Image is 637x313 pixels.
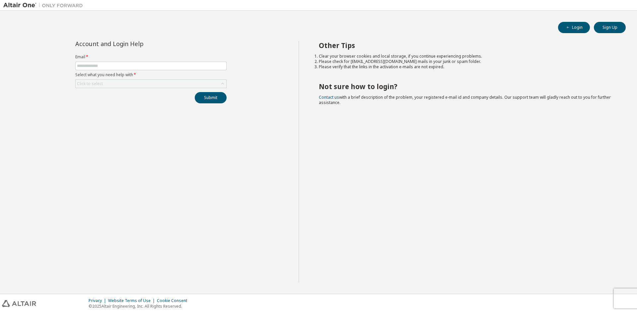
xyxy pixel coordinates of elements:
label: Select what you need help with [75,72,227,78]
h2: Not sure how to login? [319,82,614,91]
div: Website Terms of Use [108,298,157,303]
button: Submit [195,92,227,103]
img: Altair One [3,2,86,9]
div: Click to select [77,81,103,86]
label: Email [75,54,227,60]
div: Account and Login Help [75,41,196,46]
div: Cookie Consent [157,298,191,303]
h2: Other Tips [319,41,614,50]
div: Privacy [89,298,108,303]
span: with a brief description of the problem, your registered e-mail id and company details. Our suppo... [319,94,611,105]
li: Please check for [EMAIL_ADDRESS][DOMAIN_NAME] mails in your junk or spam folder. [319,59,614,64]
p: © 2025 Altair Engineering, Inc. All Rights Reserved. [89,303,191,309]
a: Contact us [319,94,339,100]
li: Please verify that the links in the activation e-mails are not expired. [319,64,614,70]
button: Login [558,22,590,33]
button: Sign Up [594,22,626,33]
li: Clear your browser cookies and local storage, if you continue experiencing problems. [319,54,614,59]
img: altair_logo.svg [2,300,36,307]
div: Click to select [76,80,226,88]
